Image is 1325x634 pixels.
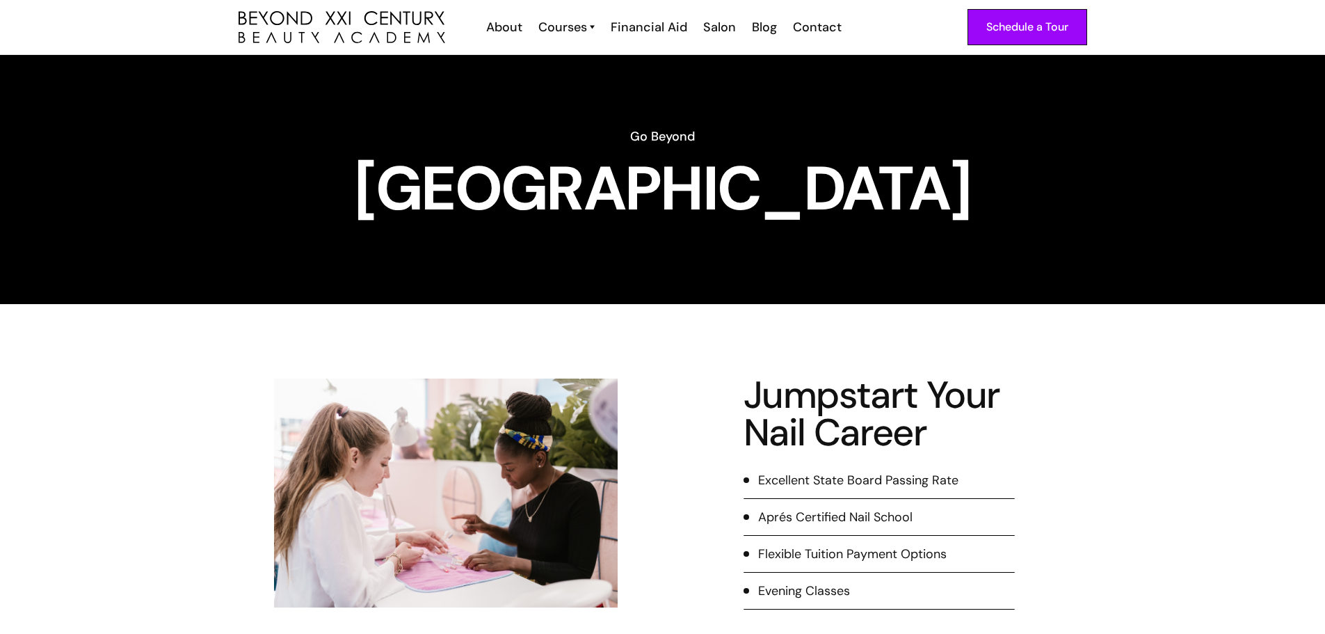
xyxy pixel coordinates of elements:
h2: Jumpstart Your Nail Career [744,377,1015,452]
strong: [GEOGRAPHIC_DATA] [354,149,970,228]
div: Contact [793,18,842,36]
a: Blog [743,18,784,36]
div: Flexible Tuition Payment Options [758,545,947,563]
div: Aprés Certified Nail School [758,508,913,526]
a: Contact [784,18,849,36]
img: nail tech working at salon [274,379,618,608]
a: Salon [694,18,743,36]
div: Courses [538,18,587,36]
div: Excellent State Board Passing Rate [758,471,958,489]
a: Courses [538,18,595,36]
div: Salon [703,18,736,36]
a: Financial Aid [602,18,694,36]
a: About [477,18,529,36]
h6: Go Beyond [239,127,1087,145]
a: Schedule a Tour [967,9,1087,45]
div: Blog [752,18,777,36]
div: Schedule a Tour [986,18,1068,36]
div: Financial Aid [611,18,687,36]
img: beyond 21st century beauty academy logo [239,11,445,44]
div: Evening Classes [758,582,850,600]
div: About [486,18,522,36]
